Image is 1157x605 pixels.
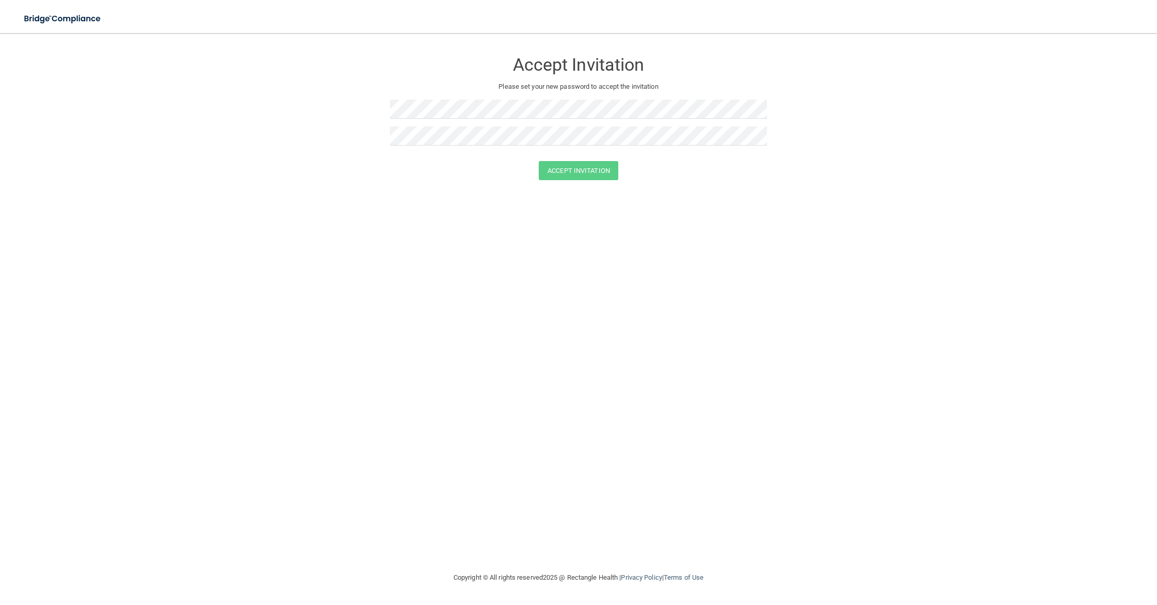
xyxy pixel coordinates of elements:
div: Copyright © All rights reserved 2025 @ Rectangle Health | | [390,561,767,594]
a: Privacy Policy [621,574,662,581]
a: Terms of Use [664,574,703,581]
p: Please set your new password to accept the invitation [398,81,759,93]
h3: Accept Invitation [390,55,767,74]
img: bridge_compliance_login_screen.278c3ca4.svg [15,8,111,29]
button: Accept Invitation [539,161,618,180]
